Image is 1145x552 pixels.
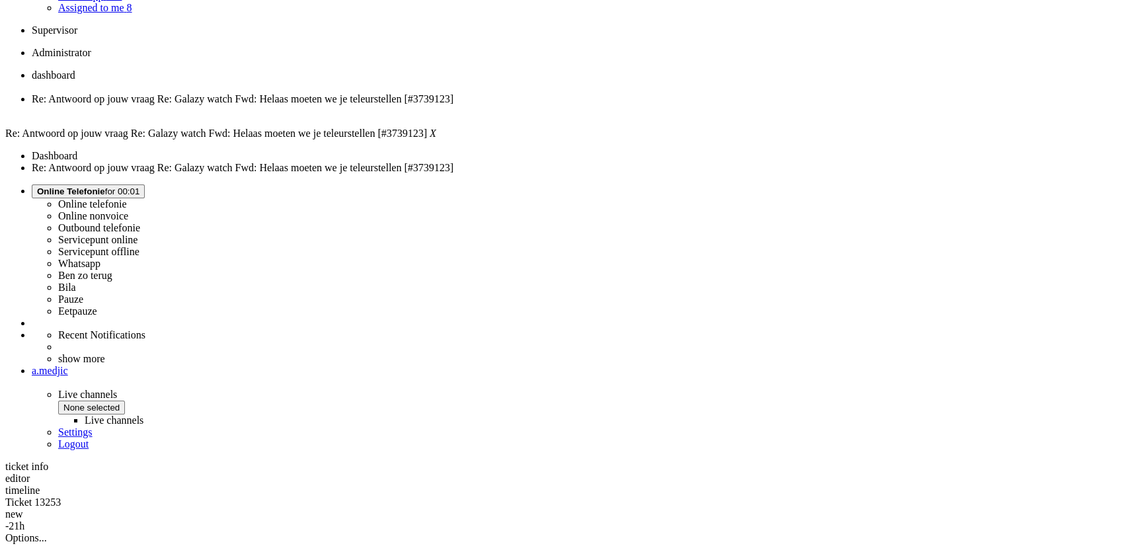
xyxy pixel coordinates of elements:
li: Supervisor [32,24,1140,36]
span: Live channels [58,389,1140,426]
label: Outbound telefonie [58,222,140,233]
a: Assigned to me 8 [58,2,132,13]
li: Re: Antwoord op jouw vraag Re: Galazy watch Fwd: Helaas moeten we je teleurstellen [#3739123] [32,162,1140,174]
body: Rich Text Area. Press ALT-0 for help. [5,5,193,58]
a: Logout [58,438,89,450]
label: Online telefonie [58,198,127,210]
div: Close tab [32,81,1140,93]
li: Recent Notifications [58,329,1140,341]
li: Administrator [32,47,1140,59]
span: for 00:01 [37,186,139,196]
span: 8 [127,2,132,13]
i: X [430,128,436,139]
a: a.medjic [32,365,1140,377]
div: ticket info [5,461,1140,473]
div: Options... [5,532,1140,544]
div: timeline [5,485,1140,496]
label: Pauze [58,294,83,305]
div: new [5,508,1140,520]
button: None selected [58,401,125,414]
label: Whatsapp [58,258,100,269]
li: Dashboard [32,150,1140,162]
span: None selected [63,403,120,413]
span: Online Telefonie [37,186,105,196]
label: Eetpauze [58,305,97,317]
div: -21h [5,520,1140,532]
div: Close tab [32,105,1140,117]
label: Live channels [85,414,143,426]
div: Ticket 13253 [5,496,1140,508]
span: Re: Antwoord op jouw vraag Re: Galazy watch Fwd: Helaas moeten we je teleurstellen [#3739123] [5,128,427,139]
li: Dashboard [32,69,1140,93]
span: Assigned to me [58,2,124,13]
div: editor [5,473,1140,485]
span: Re: Antwoord op jouw vraag Re: Galazy watch Fwd: Helaas moeten we je teleurstellen [#3739123] [32,93,454,104]
label: Servicepunt offline [58,246,139,257]
label: Ben zo terug [58,270,112,281]
li: 13253 [32,93,1140,117]
label: Servicepunt online [58,234,138,245]
span: dashboard [32,69,75,81]
label: Bila [58,282,76,293]
a: Settings [58,426,93,438]
button: Online Telefoniefor 00:01 [32,184,145,198]
li: Online Telefoniefor 00:01 Online telefonieOnline nonvoiceOutbound telefonieServicepunt onlineServ... [32,184,1140,317]
label: Online nonvoice [58,210,128,221]
a: show more [58,353,105,364]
